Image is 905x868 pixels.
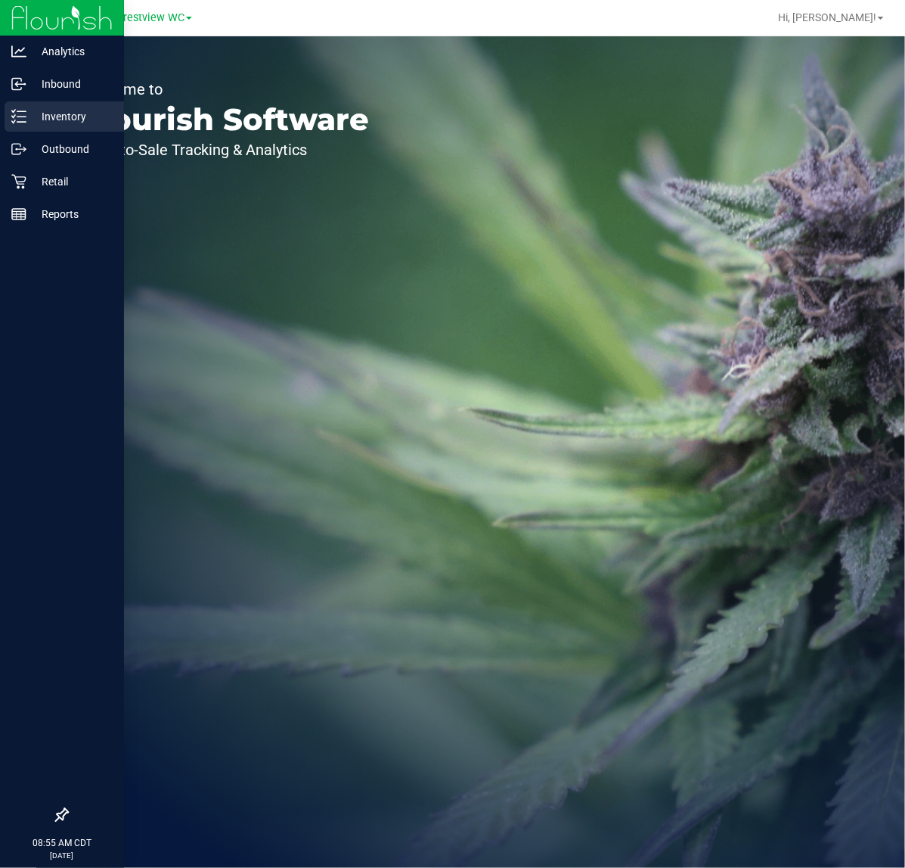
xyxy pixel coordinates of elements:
[26,107,117,126] p: Inventory
[11,44,26,59] inline-svg: Analytics
[778,11,876,23] span: Hi, [PERSON_NAME]!
[11,142,26,157] inline-svg: Outbound
[11,76,26,92] inline-svg: Inbound
[7,836,117,850] p: 08:55 AM CDT
[26,75,117,93] p: Inbound
[26,173,117,191] p: Retail
[82,142,369,157] p: Seed-to-Sale Tracking & Analytics
[82,104,369,135] p: Flourish Software
[11,207,26,222] inline-svg: Reports
[11,109,26,124] inline-svg: Inventory
[26,42,117,61] p: Analytics
[26,205,117,223] p: Reports
[7,850,117,861] p: [DATE]
[26,140,117,158] p: Outbound
[11,174,26,189] inline-svg: Retail
[82,82,369,97] p: Welcome to
[116,11,184,24] span: Crestview WC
